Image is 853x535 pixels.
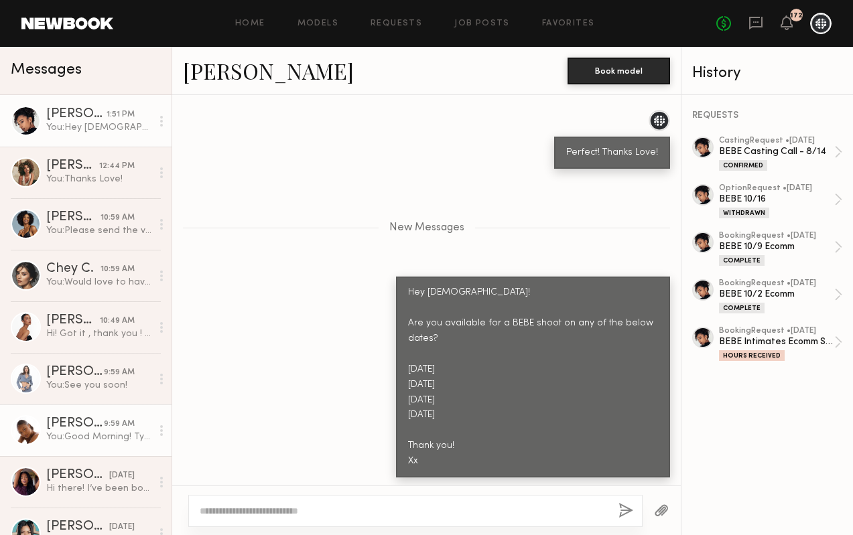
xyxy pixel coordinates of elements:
div: Complete [719,255,765,266]
div: REQUESTS [692,111,842,121]
a: Book model [568,64,670,76]
div: [PERSON_NAME] [46,108,107,121]
a: castingRequest •[DATE]BEBE Casting Call - 8/14Confirmed [719,137,842,171]
a: Models [298,19,338,28]
div: BEBE Casting Call - 8/14 [719,145,834,158]
div: 172 [790,12,803,19]
div: BEBE 10/2 Ecomm [719,288,834,301]
a: [PERSON_NAME] [183,56,354,85]
div: Confirmed [719,160,767,171]
span: Messages [11,62,82,78]
div: Complete [719,303,765,313]
div: Chey C. [46,262,101,276]
div: booking Request • [DATE] [719,327,834,335]
div: booking Request • [DATE] [719,279,834,288]
div: casting Request • [DATE] [719,137,834,145]
div: 9:59 AM [104,418,135,431]
div: You: Hey [DEMOGRAPHIC_DATA]! Are you available for a BEBE shoot on any of the below dates? [DATE]... [46,121,151,134]
a: Home [235,19,265,28]
div: You: Good Morning! Typically we shoot BEBE every week so this is for future shoots in general See... [46,431,151,443]
a: Requests [371,19,422,28]
div: Hours Received [719,350,785,361]
div: You: See you soon! [46,379,151,392]
div: option Request • [DATE] [719,184,834,193]
div: BEBE Intimates Ecomm Shoot 4/10 [719,335,834,348]
div: Hi! Got it , thank you ! Will see you [DATE] [46,327,151,340]
div: 10:59 AM [101,263,135,276]
a: optionRequest •[DATE]BEBE 10/16Withdrawn [719,184,842,218]
div: Perfect! Thanks Love! [566,145,658,161]
span: New Messages [389,222,464,234]
a: Favorites [542,19,595,28]
div: 10:59 AM [101,212,135,224]
a: bookingRequest •[DATE]BEBE Intimates Ecomm Shoot 4/10Hours Received [719,327,842,361]
div: [PERSON_NAME] [46,417,104,431]
div: Hey [DEMOGRAPHIC_DATA]! Are you available for a BEBE shoot on any of the below dates? [DATE] [DAT... [408,285,658,469]
a: bookingRequest •[DATE]BEBE 10/2 EcommComplete [719,279,842,313]
div: 1:51 PM [107,108,135,121]
div: 9:59 AM [104,366,135,379]
div: [PERSON_NAME] [46,211,101,224]
a: Job Posts [454,19,510,28]
button: Book model [568,58,670,84]
div: [PERSON_NAME] [46,314,100,327]
div: You: Would love to have you send in a self tape! Please show full body, wearing the casting attir... [46,276,151,289]
div: Withdrawn [719,208,769,218]
div: BEBE 10/16 [719,193,834,206]
div: You: Thanks Love! [46,173,151,185]
div: 12:44 PM [99,160,135,173]
div: [PERSON_NAME] [46,520,109,534]
div: booking Request • [DATE] [719,232,834,240]
div: 10:49 AM [100,315,135,327]
a: bookingRequest •[DATE]BEBE 10/9 EcommComplete [719,232,842,266]
div: [DATE] [109,469,135,482]
div: [DATE] [109,521,135,534]
div: History [692,66,842,81]
div: [PERSON_NAME] [46,159,99,173]
div: You: Please send the video to [EMAIL_ADDRESS][PERSON_NAME][DOMAIN_NAME] TYSM! [46,224,151,237]
div: Hi there! I’ve been booked for another project & won’t be able to attend this time around. I look... [46,482,151,495]
div: BEBE 10/9 Ecomm [719,240,834,253]
div: [PERSON_NAME] [46,366,104,379]
div: [PERSON_NAME] [46,469,109,482]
